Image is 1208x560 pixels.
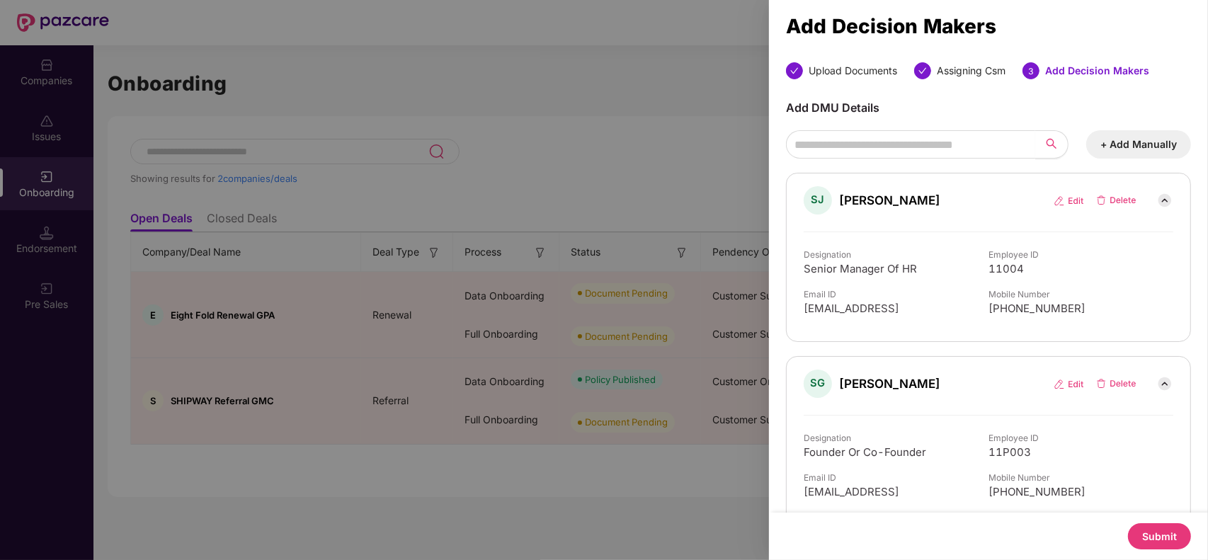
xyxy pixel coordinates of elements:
div: Upload Documents [809,62,897,79]
span: [PHONE_NUMBER] [988,485,1173,499]
span: search [1046,138,1057,151]
span: Designation [804,433,988,444]
button: search [1035,130,1069,159]
span: SG [811,377,826,391]
span: 3 [1028,66,1034,76]
img: down_arrow [1156,375,1173,392]
span: [PERSON_NAME] [839,193,940,208]
div: Assigning Csm [937,62,1005,79]
img: delete [1095,378,1136,389]
span: Mobile Number [988,289,1173,300]
span: Mobile Number [988,472,1173,484]
span: [PHONE_NUMBER] [988,302,1173,316]
span: Email ID [804,289,988,300]
span: Email ID [804,472,988,484]
img: edit [1054,379,1084,390]
img: down_arrow [1156,192,1173,209]
span: check [790,67,799,75]
span: 11P003 [988,445,1173,459]
span: 11004 [988,262,1173,276]
span: Add DMU Details [786,101,879,115]
div: Add Decision Makers [1045,62,1149,79]
span: Employee ID [988,249,1173,261]
button: + Add Manually [1086,130,1191,159]
span: Senior Manager Of HR [804,262,988,276]
span: Founder Or Co-Founder [804,445,988,459]
span: [EMAIL_ADDRESS] [804,485,988,499]
img: edit [1054,195,1084,207]
button: Submit [1128,523,1191,549]
img: delete [1095,195,1136,206]
span: [EMAIL_ADDRESS] [804,302,988,316]
div: Add Decision Makers [786,18,1191,34]
span: [PERSON_NAME] [839,376,940,392]
span: Employee ID [988,433,1173,444]
span: SJ [811,193,825,207]
span: check [918,67,927,75]
span: Designation [804,249,988,261]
